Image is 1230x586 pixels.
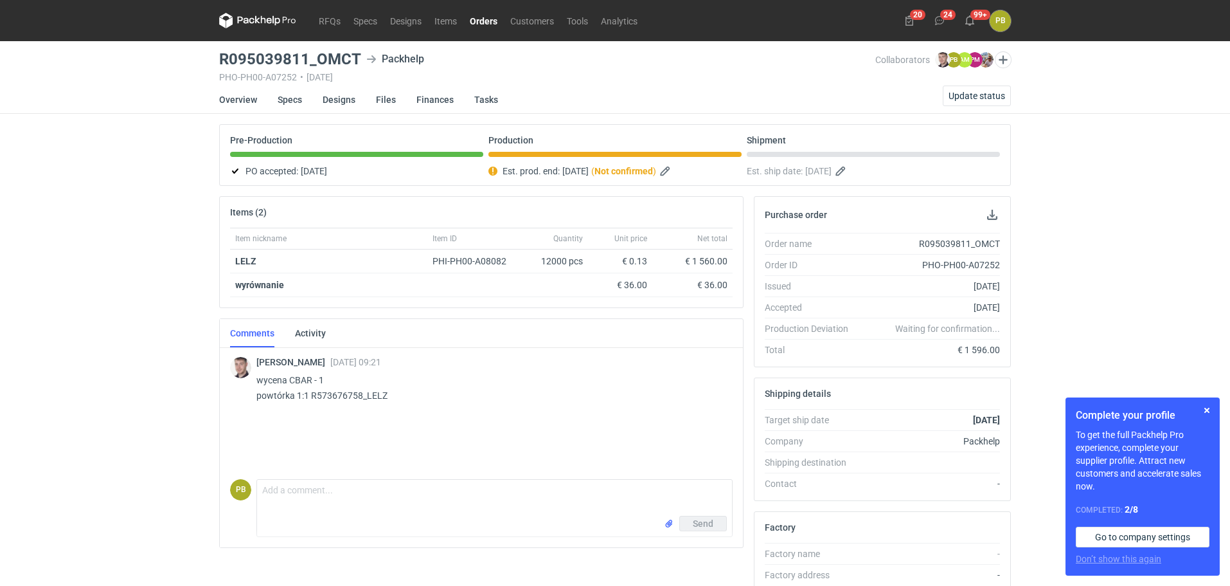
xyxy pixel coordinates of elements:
a: Specs [347,13,384,28]
div: [DATE] [859,301,1000,314]
button: Don’t show this again [1076,553,1161,565]
div: Factory address [765,569,859,581]
p: Pre-Production [230,135,292,145]
div: Piotr Bożek [990,10,1011,32]
div: Total [765,343,859,356]
img: Maciej Sikora [935,52,950,68]
div: PHI-PH00-A08082 [432,255,519,268]
a: Items [428,13,463,28]
a: Orders [463,13,504,28]
button: Send [679,516,727,531]
button: Edit estimated production end date [659,163,674,179]
div: PHO-PH00-A07252 [859,259,1000,271]
a: Files [376,86,396,114]
p: Production [488,135,533,145]
div: Accepted [765,301,859,314]
a: Designs [323,86,355,114]
p: Shipment [747,135,786,145]
h2: Factory [765,522,796,533]
button: Edit collaborators [995,51,1012,68]
button: 20 [899,10,920,31]
span: [DATE] 09:21 [330,357,381,367]
div: € 1 596.00 [859,343,1000,356]
a: Tools [560,13,594,28]
div: Production Deviation [765,322,859,335]
span: Quantity [553,233,583,244]
div: PO accepted: [230,163,483,179]
em: ) [653,166,656,176]
strong: 2 / 8 [1125,504,1138,515]
div: Shipping destination [765,456,859,469]
span: Item nickname [235,233,287,244]
button: Skip for now [1199,403,1215,418]
span: Collaborators [875,55,930,65]
div: Target ship date [765,414,859,426]
div: Packhelp [366,51,424,67]
a: Designs [384,13,428,28]
div: Maciej Sikora [230,357,251,378]
p: To get the full Packhelp Pro experience, complete your supplier profile. Attract new customers an... [1076,428,1209,493]
div: [DATE] [859,280,1000,293]
div: - [859,547,1000,560]
span: [DATE] [301,163,327,179]
a: Finances [416,86,454,114]
button: 99+ [959,10,980,31]
div: 12000 pcs [524,250,588,273]
button: Edit estimated shipping date [834,163,850,179]
a: RFQs [312,13,347,28]
span: [DATE] [562,163,589,179]
div: PHO-PH00-A07252 [DATE] [219,72,875,82]
a: Comments [230,319,274,347]
strong: [DATE] [973,415,1000,425]
strong: Not confirmed [594,166,653,176]
figcaption: PB [946,52,961,68]
div: € 1 560.00 [657,255,727,268]
div: Packhelp [859,435,1000,448]
div: - [859,569,1000,581]
div: Issued [765,280,859,293]
h2: Purchase order [765,210,827,220]
h2: Items (2) [230,207,267,217]
a: Overview [219,86,257,114]
div: R095039811_OMCT [859,237,1000,250]
button: Download PO [985,207,1000,223]
span: Unit price [614,233,647,244]
a: Go to company settings [1076,527,1209,547]
span: Update status [949,91,1005,100]
span: Net total [697,233,727,244]
button: 24 [929,10,950,31]
div: € 36.00 [657,279,727,291]
h1: Complete your profile [1076,408,1209,423]
div: Order ID [765,259,859,271]
div: Est. prod. end: [488,163,742,179]
figcaption: PM [967,52,983,68]
span: Item ID [432,233,457,244]
a: Specs [278,86,302,114]
figcaption: AM [957,52,972,68]
button: Update status [943,86,1011,106]
div: € 36.00 [593,279,647,291]
div: € 0.13 [593,255,647,268]
a: LELZ [235,256,256,266]
span: [DATE] [805,163,832,179]
div: Contact [765,477,859,490]
div: Factory name [765,547,859,560]
div: Est. ship date: [747,163,1000,179]
h2: Shipping details [765,389,831,399]
div: Piotr Bożek [230,479,251,500]
img: Michał Palasek [978,52,994,68]
a: Analytics [594,13,644,28]
em: ( [591,166,594,176]
svg: Packhelp Pro [219,13,296,28]
div: Company [765,435,859,448]
h3: R095039811_OMCT [219,51,361,67]
a: Customers [504,13,560,28]
span: • [300,72,303,82]
button: PB [990,10,1011,32]
em: Waiting for confirmation... [895,322,1000,335]
span: [PERSON_NAME] [256,357,330,367]
figcaption: PB [230,479,251,500]
p: wycena CBAR - 1 powtórka 1:1 R573676758_LELZ [256,372,722,403]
